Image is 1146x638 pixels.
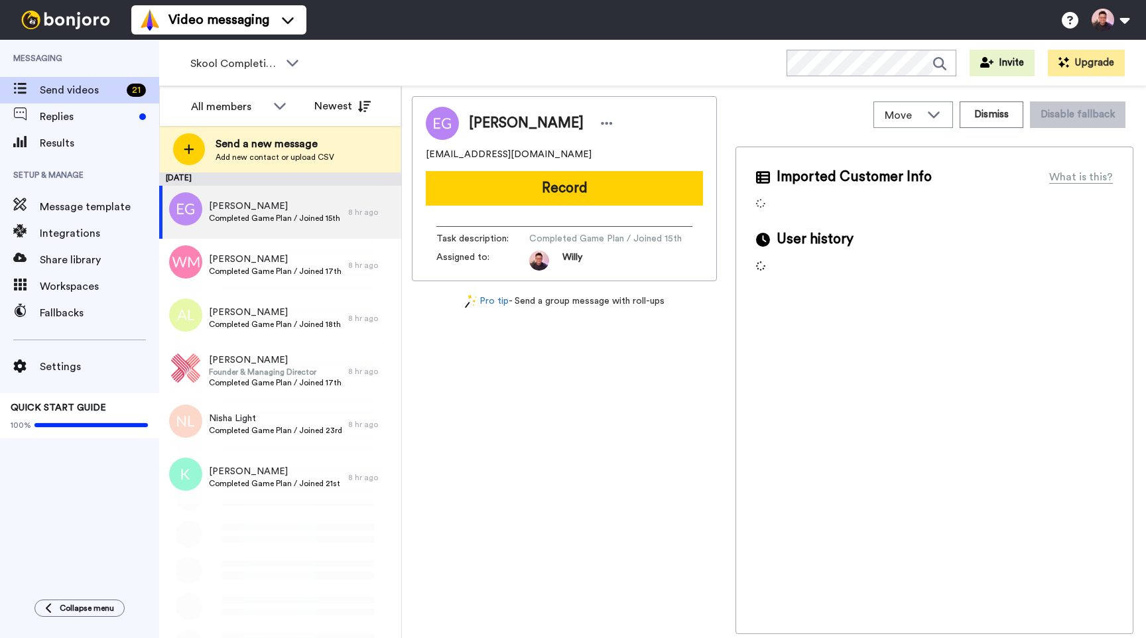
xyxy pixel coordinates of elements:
button: Collapse menu [34,600,125,617]
span: Integrations [40,225,159,241]
img: magic-wand.svg [465,294,477,308]
span: Add new contact or upload CSV [216,152,334,162]
span: Send a new message [216,136,334,152]
button: Record [426,171,703,206]
span: Completed Game Plan / Joined 15th [209,213,340,223]
span: Completed Game Plan / Joined 21st [209,478,340,489]
span: 100% [11,420,31,430]
span: Workspaces [40,279,159,294]
img: 550724c7-9eb4-44f9-87d3-0dcce614e7cd.png [169,351,202,385]
img: bj-logo-header-white.svg [16,11,115,29]
span: Founder & Managing Director [209,367,342,377]
span: User history [777,229,854,249]
button: Upgrade [1048,50,1125,76]
span: Share library [40,252,159,268]
span: Move [885,107,921,123]
img: b3b0ec4f-909e-4b8c-991e-8b06cec98768-1758737779.jpg [529,251,549,271]
div: 8 hr ago [348,472,395,483]
span: Completed Game Plan / Joined 17th [209,377,342,388]
span: Fallbacks [40,305,159,321]
span: [EMAIL_ADDRESS][DOMAIN_NAME] [426,148,592,161]
button: Newest [304,93,381,119]
img: k.png [169,458,202,491]
span: Settings [40,359,159,375]
span: Assigned to: [436,251,529,271]
span: Message template [40,199,159,215]
img: nl.png [169,405,202,438]
span: Nisha Light [209,412,342,425]
button: Invite [970,50,1035,76]
div: - Send a group message with roll-ups [412,294,717,308]
span: Completed Game Plan / Joined 23rd [209,425,342,436]
img: Image of Esther Goh [426,107,459,140]
span: Send videos [40,82,121,98]
div: [DATE] [159,172,401,186]
button: Disable fallback [1030,101,1125,128]
span: [PERSON_NAME] [209,200,340,213]
span: Task description : [436,232,529,245]
span: Willy [562,251,582,271]
span: [PERSON_NAME] [209,465,340,478]
img: eg.png [169,192,202,225]
span: [PERSON_NAME] [209,353,342,367]
div: 8 hr ago [348,313,395,324]
span: [PERSON_NAME] [209,306,341,319]
span: Collapse menu [60,603,114,613]
img: vm-color.svg [139,9,160,31]
span: [PERSON_NAME] [209,253,342,266]
span: Completed Game Plan / Joined 17th [209,266,342,277]
div: 8 hr ago [348,419,395,430]
div: All members [191,99,267,115]
span: Video messaging [168,11,269,29]
span: Completed Game Plan / Joined 18th [209,319,341,330]
img: wm.png [169,245,202,279]
div: 8 hr ago [348,207,395,218]
div: 21 [127,84,146,97]
a: Pro tip [465,294,509,308]
div: 8 hr ago [348,366,395,377]
span: [PERSON_NAME] [469,113,584,133]
span: Skool Completions [190,56,279,72]
span: Completed Game Plan / Joined 15th [529,232,682,245]
img: al.png [169,298,202,332]
div: 8 hr ago [348,260,395,271]
button: Dismiss [960,101,1023,128]
span: Results [40,135,159,151]
span: Imported Customer Info [777,167,932,187]
span: QUICK START GUIDE [11,403,106,413]
span: Replies [40,109,134,125]
div: What is this? [1049,169,1113,185]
